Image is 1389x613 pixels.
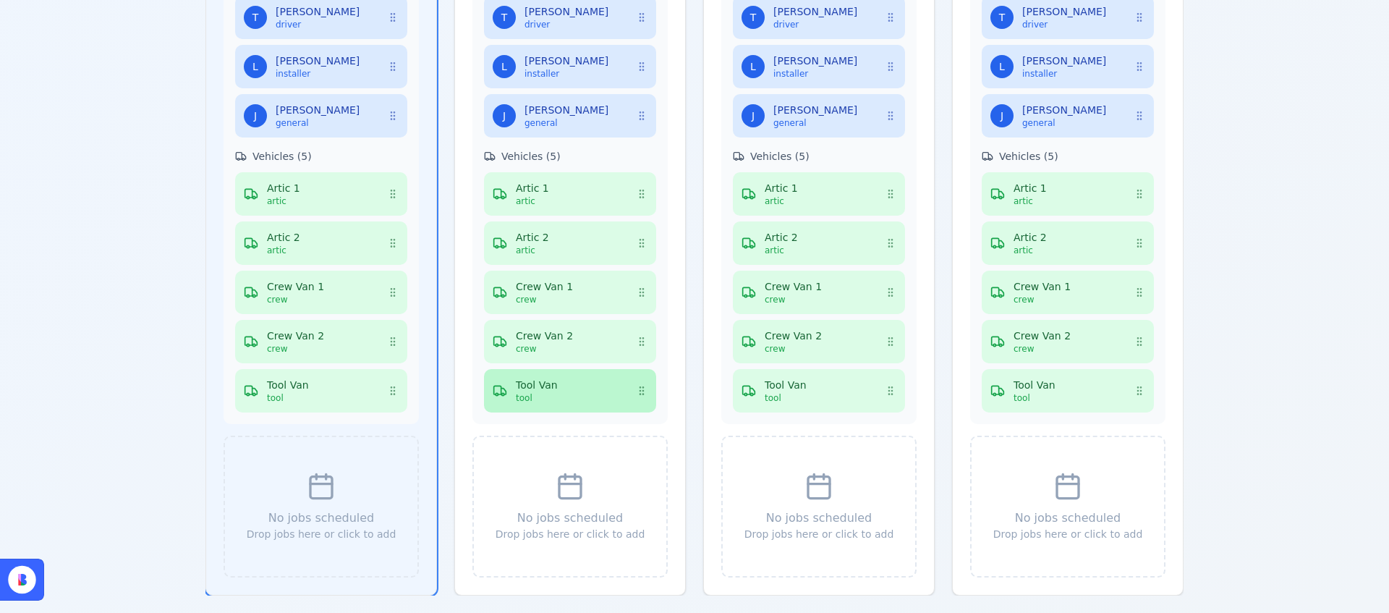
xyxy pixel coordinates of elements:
[276,4,360,19] div: [PERSON_NAME]
[742,55,765,78] div: L
[1014,181,1047,195] div: Artic 1
[524,103,608,117] div: [PERSON_NAME]
[733,369,905,413] div: Tool Van - tool
[516,294,573,305] div: crew
[484,271,656,314] div: Crew Van 1 - crew
[733,221,905,265] div: Artic 2 - artic
[733,94,905,138] div: James Wilson - general
[982,94,1154,138] div: James Wilson - general
[765,195,798,207] div: artic
[982,221,1154,265] div: Artic 2 - artic
[524,19,608,30] div: driver
[516,181,549,195] div: Artic 1
[267,392,309,404] div: tool
[244,55,267,78] div: L
[765,329,822,343] div: Crew Van 2
[982,369,1154,413] div: Tool Van - tool
[244,104,267,127] div: J
[235,45,407,88] div: Lisa Brown - installer
[773,4,857,19] div: [PERSON_NAME]
[1014,279,1071,294] div: Crew Van 1
[1014,245,1047,256] div: artic
[1022,54,1106,68] div: [PERSON_NAME]
[773,19,857,30] div: driver
[524,54,608,68] div: [PERSON_NAME]
[765,279,822,294] div: Crew Van 1
[516,392,558,404] div: tool
[267,195,300,207] div: artic
[765,294,822,305] div: crew
[484,94,656,138] div: James Wilson - general
[1014,378,1055,392] div: Tool Van
[1014,392,1055,404] div: tool
[750,149,810,164] span: Vehicles ( 5 )
[972,527,1164,541] p: Drop jobs here or click to add
[235,320,407,363] div: Crew Van 2 - crew
[516,279,573,294] div: Crew Van 1
[235,369,407,413] div: Tool Van - tool
[982,45,1154,88] div: Lisa Brown - installer
[733,320,905,363] div: Crew Van 2 - crew
[733,45,905,88] div: Lisa Brown - installer
[982,271,1154,314] div: Crew Van 1 - crew
[235,221,407,265] div: Artic 2 - artic
[982,172,1154,216] div: Artic 1 - artic
[723,510,915,527] p: No jobs scheduled
[1022,68,1106,80] div: installer
[516,230,549,245] div: Artic 2
[267,181,300,195] div: Artic 1
[1022,103,1106,117] div: [PERSON_NAME]
[516,195,549,207] div: artic
[723,527,915,541] p: Drop jobs here or click to add
[765,343,822,355] div: crew
[990,6,1014,29] div: T
[484,221,656,265] div: Artic 2 - artic
[484,172,656,216] div: Artic 1 - artic
[493,55,516,78] div: L
[267,378,309,392] div: Tool Van
[524,68,608,80] div: installer
[733,172,905,216] div: Artic 1 - artic
[1014,294,1071,305] div: crew
[235,172,407,216] div: Artic 1 - artic
[742,6,765,29] div: T
[276,103,360,117] div: [PERSON_NAME]
[252,149,312,164] span: Vehicles ( 5 )
[493,6,516,29] div: T
[773,68,857,80] div: installer
[765,392,807,404] div: tool
[516,378,558,392] div: Tool Van
[484,45,656,88] div: Lisa Brown - installer
[267,230,300,245] div: Artic 2
[773,54,857,68] div: [PERSON_NAME]
[1014,329,1071,343] div: Crew Van 2
[1014,343,1071,355] div: crew
[235,94,407,138] div: James Wilson - general
[765,181,798,195] div: Artic 1
[516,329,573,343] div: Crew Van 2
[1022,4,1106,19] div: [PERSON_NAME]
[999,149,1058,164] span: Vehicles ( 5 )
[773,103,857,117] div: [PERSON_NAME]
[244,6,267,29] div: T
[1022,19,1106,30] div: driver
[524,117,608,129] div: general
[276,117,360,129] div: general
[276,68,360,80] div: installer
[516,343,573,355] div: crew
[1014,230,1047,245] div: Artic 2
[235,271,407,314] div: Crew Van 1 - crew
[267,245,300,256] div: artic
[474,510,666,527] p: No jobs scheduled
[765,378,807,392] div: Tool Van
[267,343,324,355] div: crew
[267,294,324,305] div: crew
[267,279,324,294] div: Crew Van 1
[990,55,1014,78] div: L
[1022,117,1106,129] div: general
[484,320,656,363] div: Crew Van 2 - crew
[276,54,360,68] div: [PERSON_NAME]
[474,527,666,541] p: Drop jobs here or click to add
[493,104,516,127] div: J
[765,230,798,245] div: Artic 2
